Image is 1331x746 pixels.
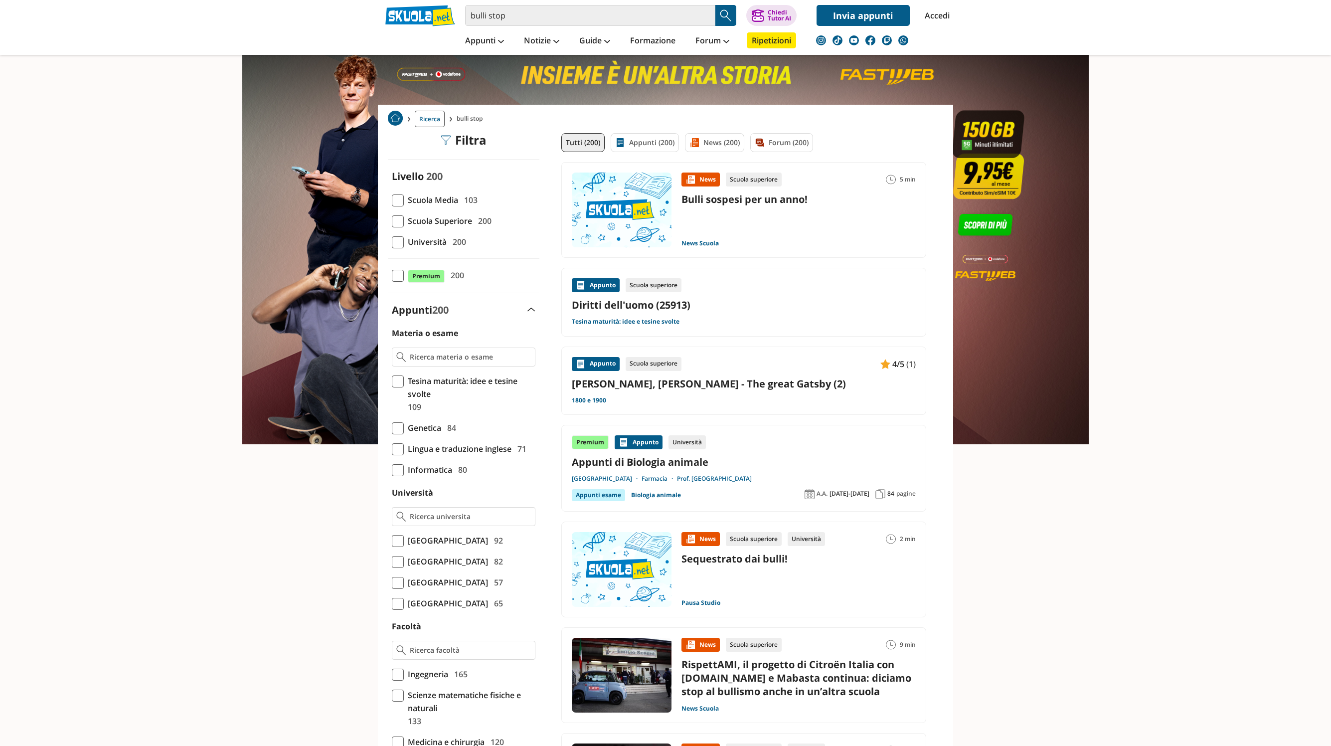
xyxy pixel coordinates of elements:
div: Università [788,532,825,546]
div: Università [668,435,706,449]
span: 82 [490,555,503,568]
a: News Scuola [681,705,719,713]
div: Appunti esame [572,489,625,501]
span: 9 min [900,638,916,652]
span: 84 [443,421,456,434]
label: Materia o esame [392,328,458,339]
div: News [681,532,720,546]
span: 200 [449,235,466,248]
span: 92 [490,534,503,547]
img: Appunti contenuto [880,359,890,369]
a: Pausa Studio [681,599,720,607]
a: Tesina maturità: idee e tesine svolte [572,318,679,326]
div: Appunto [615,435,663,449]
a: News Scuola [681,239,719,247]
span: Lingua e traduzione inglese [404,442,511,455]
a: [GEOGRAPHIC_DATA] [572,475,642,483]
a: Forum (200) [750,133,813,152]
span: A.A. [817,490,828,498]
div: News [681,638,720,652]
span: 80 [454,463,467,476]
a: Bulli sospesi per un anno! [681,192,808,206]
span: Scienze matematiche fisiche e naturali [404,689,535,715]
span: 200 [426,170,443,183]
img: Tempo lettura [886,534,896,544]
a: Appunti (200) [611,133,679,152]
span: Premium [408,270,445,283]
label: Facoltà [392,621,421,632]
a: RispettAMI, il progetto di Citroën Italia con [DOMAIN_NAME] e Mabasta continua: diciamo stop al b... [681,658,911,698]
span: 5 min [900,173,916,186]
img: Immagine news [572,173,671,247]
div: Scuola superiore [626,357,681,371]
span: 4/5 [892,358,904,371]
span: Informatica [404,463,452,476]
div: Scuola superiore [726,638,782,652]
div: Scuola superiore [726,173,782,186]
img: Apri e chiudi sezione [527,308,535,312]
a: Farmacia [642,475,677,483]
span: pagine [896,490,916,498]
span: Genetica [404,421,441,434]
img: Ricerca facoltà [396,645,406,655]
img: Tempo lettura [886,175,896,185]
span: 103 [460,193,478,206]
img: Immagine news [572,638,671,713]
input: Ricerca universita [410,512,531,522]
span: Università [404,235,447,248]
div: Filtra [441,133,487,147]
span: [GEOGRAPHIC_DATA] [404,534,488,547]
div: Appunto [572,278,620,292]
span: 133 [404,715,421,728]
a: [PERSON_NAME], [PERSON_NAME] - The great Gatsby (2) [572,377,916,390]
span: Scuola Superiore [404,214,472,227]
span: 71 [513,442,526,455]
img: News contenuto [685,175,695,185]
img: Pagine [875,489,885,499]
span: 84 [887,490,894,498]
img: Ricerca universita [396,512,406,522]
div: Appunto [572,357,620,371]
span: Scuola Media [404,193,458,206]
a: Prof. [GEOGRAPHIC_DATA] [677,475,752,483]
span: [DATE]-[DATE] [830,490,869,498]
a: News (200) [685,133,744,152]
div: Scuola superiore [626,278,681,292]
img: News contenuto [685,640,695,650]
div: Scuola superiore [726,532,782,546]
span: 2 min [900,532,916,546]
a: Diritti dell'uomo (25913) [572,298,916,312]
a: Accedi [925,5,946,26]
span: 57 [490,576,503,589]
img: News contenuto [685,534,695,544]
a: Ricerca [415,111,445,127]
a: Appunti di Biologia animale [572,455,916,469]
span: 165 [450,668,468,681]
img: Appunti filtro contenuto [615,138,625,148]
span: 200 [432,303,449,317]
span: [GEOGRAPHIC_DATA] [404,576,488,589]
label: Università [392,487,433,498]
img: Home [388,111,403,126]
img: Filtra filtri mobile [441,135,451,145]
img: Ricerca materia o esame [396,352,406,362]
span: (1) [906,358,916,371]
span: 200 [447,269,464,282]
img: Appunti contenuto [576,280,586,290]
span: 65 [490,597,503,610]
img: Appunti contenuto [576,359,586,369]
span: [GEOGRAPHIC_DATA] [404,597,488,610]
span: Tesina maturità: idee e tesine svolte [404,374,535,400]
span: 200 [474,214,492,227]
input: Ricerca materia o esame [410,352,531,362]
label: Appunti [392,303,449,317]
a: Sequestrato dai bulli! [681,552,788,565]
label: Livello [392,170,424,183]
span: [GEOGRAPHIC_DATA] [404,555,488,568]
div: Premium [572,435,609,449]
input: Ricerca facoltà [410,645,531,655]
a: Biologia animale [631,489,681,501]
img: Forum filtro contenuto [755,138,765,148]
a: 1800 e 1900 [572,396,606,404]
